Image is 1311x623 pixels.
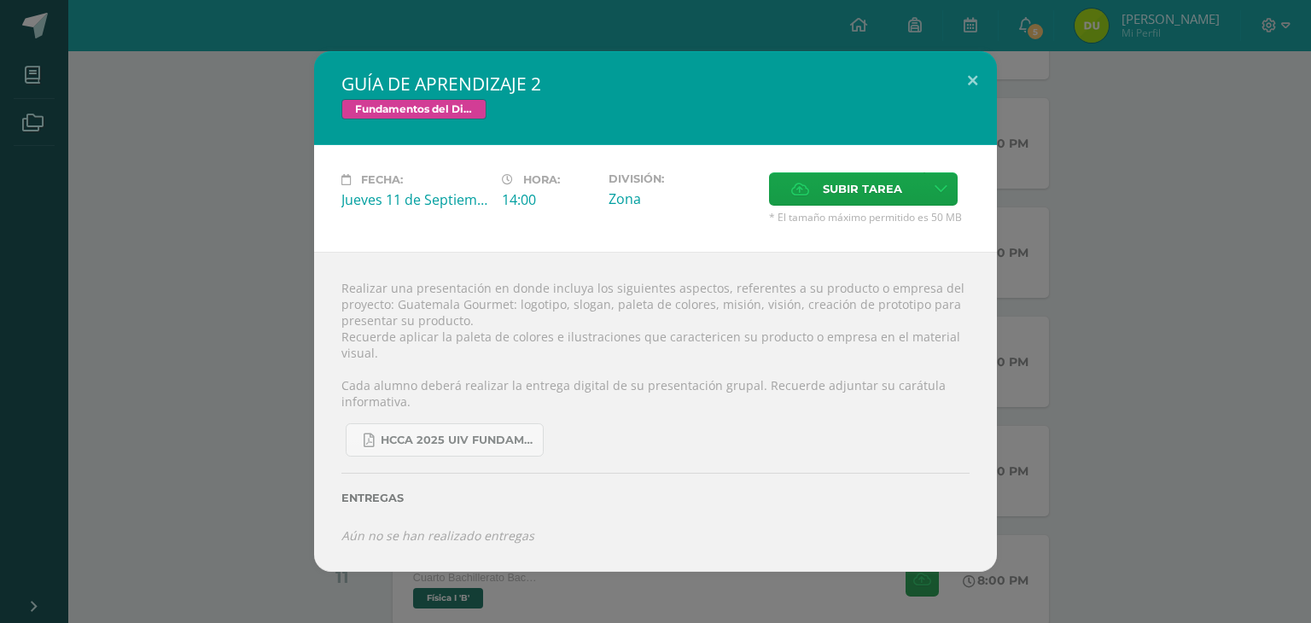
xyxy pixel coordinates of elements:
[609,172,755,185] label: División:
[346,423,544,457] a: HCCA 2025 UIV FUNDAMENTOS DEL DISEÑO.docx (3).pdf
[523,173,560,186] span: Hora:
[823,173,902,205] span: Subir tarea
[361,173,403,186] span: Fecha:
[341,99,487,119] span: Fundamentos del Diseño
[502,190,595,209] div: 14:00
[769,210,970,224] span: * El tamaño máximo permitido es 50 MB
[381,434,534,447] span: HCCA 2025 UIV FUNDAMENTOS DEL DISEÑO.docx (3).pdf
[948,51,997,109] button: Close (Esc)
[341,492,970,504] label: Entregas
[314,252,997,571] div: Realizar una presentación en donde incluya los siguientes aspectos, referentes a su producto o em...
[341,527,534,544] i: Aún no se han realizado entregas
[341,72,970,96] h2: GUÍA DE APRENDIZAJE 2
[341,190,488,209] div: Jueves 11 de Septiembre
[609,189,755,208] div: Zona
